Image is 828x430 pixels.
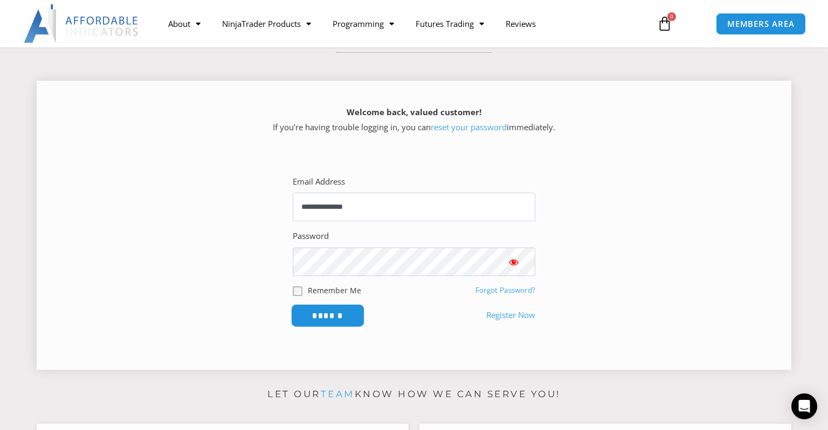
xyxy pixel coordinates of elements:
p: Let our know how we can serve you! [37,386,791,403]
img: LogoAI | Affordable Indicators – NinjaTrader [24,4,140,43]
a: reset your password [431,122,507,132]
a: NinjaTrader Products [211,11,322,36]
span: 0 [667,12,676,21]
a: Forgot Password? [475,285,535,295]
a: Reviews [495,11,547,36]
a: Programming [322,11,405,36]
a: About [157,11,211,36]
span: MEMBERS AREA [727,20,795,28]
nav: Menu [157,11,646,36]
label: Email Address [293,174,345,189]
p: If you’re having trouble logging in, you can immediately. [56,105,772,135]
label: Password [293,229,329,244]
a: team [321,389,355,399]
a: Futures Trading [405,11,495,36]
a: Register Now [486,308,535,323]
button: Show password [492,248,535,276]
label: Remember Me [308,285,361,296]
div: Open Intercom Messenger [791,393,817,419]
a: MEMBERS AREA [716,13,806,35]
a: 0 [641,8,688,39]
strong: Welcome back, valued customer! [347,107,481,117]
